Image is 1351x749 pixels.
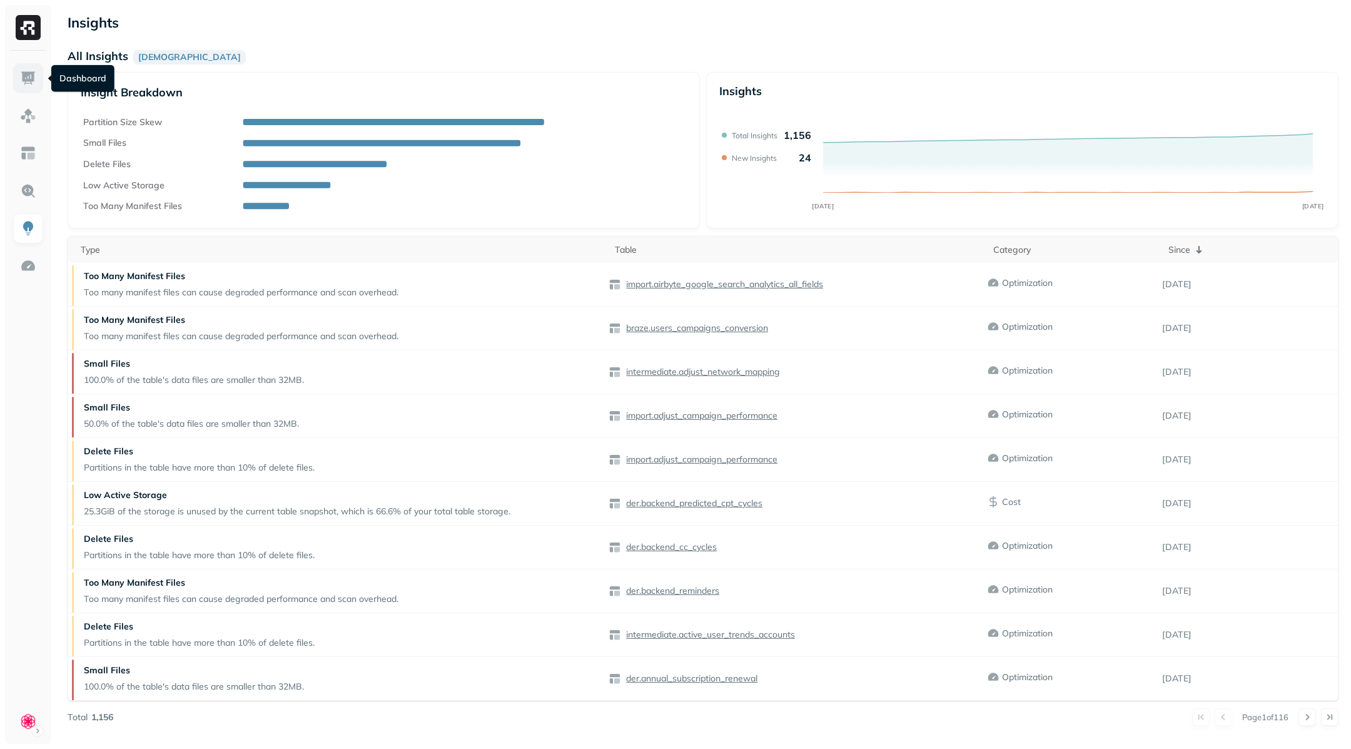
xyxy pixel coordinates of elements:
a: import.airbyte_google_search_analytics_all_fields [621,278,823,290]
img: table [609,366,621,379]
p: intermediate.adjust_network_mapping [624,366,780,378]
p: Too Many Manifest Files [84,314,398,326]
p: 1,156 [784,129,811,141]
img: Assets [20,108,36,124]
img: Ryft [16,15,41,40]
img: table [609,629,621,641]
img: Asset Explorer [20,145,36,161]
p: der.backend_cc_cycles [624,541,717,553]
p: Optimization [1002,321,1053,333]
p: Insight Breakdown [81,85,687,99]
p: [DATE] [1162,366,1338,378]
p: Too Many Manifest Files [84,577,398,589]
p: import.adjust_campaign_performance [624,410,777,422]
img: Dashboard [20,70,36,86]
a: import.adjust_campaign_performance [621,454,777,466]
p: 1,156 [91,711,113,723]
img: table [609,410,621,422]
div: Table [615,244,980,256]
img: table [609,454,621,466]
p: import.airbyte_google_search_analytics_all_fields [624,278,823,290]
a: der.annual_subscription_renewal [621,673,757,685]
p: [DATE] [1162,454,1338,466]
p: Total [68,711,88,723]
p: Optimization [1002,584,1053,596]
text: Delete Files [83,158,131,169]
p: Low Active Storage [84,489,510,501]
p: New Insights [732,153,777,163]
p: 50.0% of the table's data files are smaller than 32MB. [84,418,299,430]
p: Delete Files [84,533,315,545]
p: Delete Files [84,446,315,457]
p: Optimization [1002,671,1053,683]
a: intermediate.active_user_trends_accounts [621,629,795,641]
div: Category [993,244,1156,256]
p: [DATE] [1162,541,1338,553]
img: table [609,673,621,685]
img: Query Explorer [20,183,36,199]
p: Optimization [1002,540,1053,552]
a: der.backend_predicted_cpt_cycles [621,497,762,509]
p: Optimization [1002,365,1053,377]
p: [DATE] [1162,585,1338,597]
div: Type [81,244,602,256]
p: Optimization [1002,628,1053,639]
p: der.backend_reminders [624,585,719,597]
p: Delete Files [84,621,315,633]
img: Clue [19,713,37,730]
p: Optimization [1002,452,1053,464]
text: Small Files [83,137,126,148]
p: Insights [68,11,1338,34]
div: Dashboard [51,65,114,92]
p: [DATE] [1162,497,1338,509]
img: Optimization [20,258,36,274]
a: import.adjust_campaign_performance [621,410,777,422]
p: 24 [799,151,811,164]
tspan: [DATE] [812,202,834,210]
p: Partitions in the table have more than 10% of delete files. [84,549,315,561]
p: [DATE] [1162,629,1338,641]
p: Too many manifest files can cause degraded performance and scan overhead. [84,287,398,298]
p: [DATE] [1162,410,1338,422]
p: 25.3GiB of the storage is unused by the current table snapshot, which is 66.6% of your total tabl... [84,506,510,517]
p: Small Files [84,358,304,370]
img: table [609,322,621,335]
img: table [609,497,621,510]
text: Partition Size Skew [83,116,162,127]
p: braze.users_campaigns_conversion [624,322,768,334]
p: Insights [719,84,762,98]
img: table [609,278,621,291]
text: Low Active Storage [83,180,164,191]
p: Total Insights [732,131,777,140]
p: intermediate.active_user_trends_accounts [624,629,795,641]
p: Small Files [84,402,299,414]
p: der.backend_predicted_cpt_cycles [624,497,762,509]
p: Optimization [1002,409,1053,420]
p: Partitions in the table have more than 10% of delete files. [84,637,315,649]
p: Page 1 of 116 [1242,711,1288,723]
p: [DATE] [1162,322,1338,334]
p: Cost [1002,496,1021,508]
p: 100.0% of the table's data files are smaller than 32MB. [84,681,304,693]
a: der.backend_cc_cycles [621,541,717,553]
tspan: [DATE] [1302,202,1324,210]
p: [DATE] [1162,673,1338,685]
p: 100.0% of the table's data files are smaller than 32MB. [84,374,304,386]
p: All Insights [68,49,128,63]
a: der.backend_reminders [621,585,719,597]
p: [DEMOGRAPHIC_DATA] [133,50,246,64]
img: Insights [20,220,36,237]
a: intermediate.adjust_network_mapping [621,366,780,378]
p: Too many manifest files can cause degraded performance and scan overhead. [84,593,398,605]
p: import.adjust_campaign_performance [624,454,777,466]
img: table [609,541,621,554]
p: [DATE] [1162,278,1338,290]
p: Optimization [1002,277,1053,289]
p: Too many manifest files can cause degraded performance and scan overhead. [84,330,398,342]
a: braze.users_campaigns_conversion [621,322,768,334]
text: Too Many Manifest Files [83,200,182,211]
div: Since [1168,242,1332,257]
img: table [609,585,621,598]
p: Small Files [84,665,304,676]
p: der.annual_subscription_renewal [624,673,757,685]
